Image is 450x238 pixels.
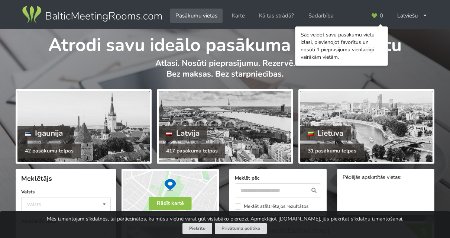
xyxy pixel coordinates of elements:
[380,13,383,19] span: 0
[235,174,321,182] label: Meklēt pēc
[343,174,429,181] div: Pēdējās apskatītās vietas:
[17,144,81,158] div: 42 pasākumu telpas
[227,9,250,23] a: Karte
[182,223,212,234] button: Piekrītu
[149,197,192,210] button: Rādīt kartē
[215,223,267,234] a: Privātuma politika
[21,188,111,196] label: Valsts
[16,58,434,87] p: Atlasi. Nosūti pieprasījumu. Rezervē. Bez maksas. Bez starpniecības.
[254,9,299,23] a: Kā tas strādā?
[159,144,225,158] div: 417 pasākumu telpas
[159,126,207,141] div: Latvija
[298,89,434,164] a: Lietuva 31 pasākumu telpas
[300,144,364,158] div: 31 pasākumu telpas
[235,203,308,210] label: Meklēt atfiltrētajos rezultātos
[303,9,339,23] a: Sadarbība
[122,169,219,216] img: Rādīt kartē
[301,31,382,61] div: Sāc veidot savu pasākumu vietu izlasi, pievienojot favorītus un nosūti 1 pieprasījumu vienlaicīgi...
[16,89,152,164] a: Igaunija 42 pasākumu telpas
[170,9,223,23] a: Pasākumu vietas
[27,201,41,208] div: Valsts
[21,4,163,25] img: Baltic Meeting Rooms
[17,126,70,141] div: Igaunija
[300,126,351,141] div: Lietuva
[21,174,52,183] span: Meklētājs
[157,89,293,164] a: Latvija 417 pasākumu telpas
[16,29,434,57] h1: Atrodi savu ideālo pasākuma norises vietu
[392,9,433,23] div: Latviešu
